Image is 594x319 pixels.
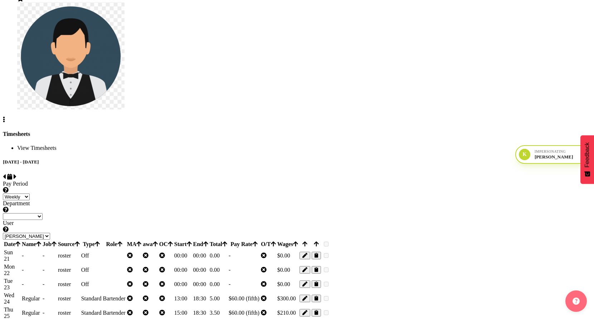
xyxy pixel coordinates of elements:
[103,295,126,301] span: Bartender
[4,270,10,276] span: 22
[174,241,192,247] span: Start
[81,249,102,262] td: Off
[229,310,259,316] span: $60.00 (fifth)
[193,292,209,305] td: 18:30
[584,142,590,167] span: Feedback
[22,252,24,259] span: -
[277,241,298,247] span: Wages
[174,263,192,277] td: 00:00
[43,281,44,287] span: -
[4,292,14,298] span: Wed
[4,284,10,290] span: 23
[580,135,594,184] button: Feedback - Show survey
[81,263,102,277] td: Off
[103,310,126,316] span: Bartender
[209,263,228,277] td: 0.00
[43,295,44,301] span: -
[209,278,228,291] td: 0.00
[81,278,102,291] td: Off
[261,241,276,247] span: O/T
[209,249,228,262] td: 0.00
[81,292,102,305] td: Standard
[174,278,192,291] td: 00:00
[230,241,258,247] span: Pay Rate
[3,181,591,193] label: Pay Period
[210,241,227,247] span: Total
[43,310,44,316] span: -
[4,256,10,262] span: 21
[229,267,230,273] span: -
[193,278,209,291] td: 00:00
[4,306,13,313] span: Thu
[193,241,208,247] span: End
[3,159,591,165] h5: [DATE] - [DATE]
[58,241,80,247] span: Source
[277,278,298,291] td: $0.00
[4,249,13,255] span: Sun
[143,241,158,247] span: awa
[4,313,10,319] span: 25
[58,281,71,287] span: roster
[4,264,15,270] span: Mon
[193,263,209,277] td: 00:00
[229,281,230,287] span: -
[58,252,71,259] span: roster
[43,267,44,273] span: -
[3,220,591,233] label: User
[193,249,209,262] td: 00:00
[174,249,192,262] td: 00:00
[43,241,57,247] span: Job
[22,310,40,316] span: Regular
[22,281,24,287] span: -
[58,267,71,273] span: roster
[106,241,122,247] span: Role
[4,241,20,247] span: Date
[4,299,10,305] span: 24
[174,292,192,305] td: 13:00
[22,295,40,301] span: Regular
[17,145,57,151] span: View Timesheets
[229,252,230,259] span: -
[277,292,298,305] td: $300.00
[43,252,44,259] span: -
[277,263,298,277] td: $0.00
[3,200,591,213] label: Department
[22,241,41,247] span: Name
[58,295,71,301] span: roster
[127,241,142,247] span: MA
[3,131,591,137] h4: Timesheets
[277,249,298,262] td: $0.00
[22,267,24,273] span: -
[229,295,259,301] span: $60.00 (fifth)
[4,278,13,284] span: Tue
[209,292,228,305] td: 5.00
[573,298,580,305] img: help-xxl-2.png
[159,241,173,247] span: OC
[83,241,99,247] span: Type
[58,310,71,316] span: roster
[17,2,125,109] img: wu-kevin5aaed71ed01d5805973613cd15694a89.png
